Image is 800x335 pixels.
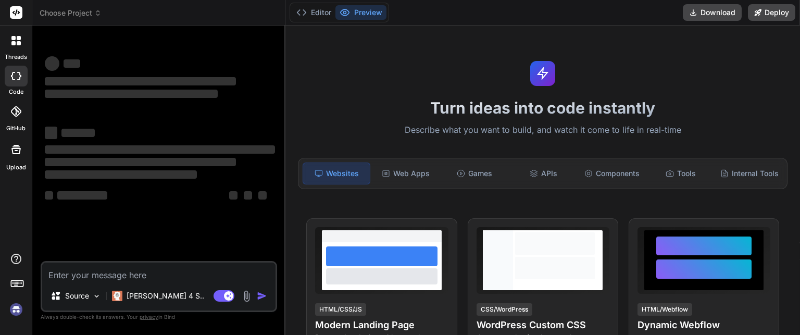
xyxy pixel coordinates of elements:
div: Websites [303,163,370,184]
div: HTML/CSS/JS [315,303,366,316]
h4: WordPress Custom CSS [477,318,609,332]
div: Internal Tools [716,163,783,184]
span: ‌ [57,191,107,200]
div: Tools [647,163,714,184]
span: ‌ [45,145,275,154]
span: Choose Project [40,8,102,18]
span: ‌ [45,170,197,179]
div: Games [441,163,508,184]
div: Components [579,163,645,184]
p: Always double-check its answers. Your in Bind [41,312,277,322]
img: signin [7,301,25,318]
span: ‌ [45,191,53,200]
span: ‌ [45,56,59,71]
span: ‌ [258,191,267,200]
span: ‌ [64,59,80,68]
label: code [9,88,23,96]
button: Download [683,4,742,21]
img: attachment [241,290,253,302]
span: ‌ [45,77,236,85]
span: ‌ [45,90,218,98]
button: Preview [335,5,386,20]
span: ‌ [45,127,57,139]
span: ‌ [229,191,238,200]
button: Deploy [748,4,795,21]
div: Web Apps [372,163,439,184]
span: privacy [140,314,158,320]
label: threads [5,53,27,61]
div: CSS/WordPress [477,303,532,316]
button: Editor [292,5,335,20]
img: Pick Models [92,292,101,301]
img: Claude 4 Sonnet [112,291,122,301]
p: [PERSON_NAME] 4 S.. [127,291,204,301]
p: Describe what you want to build, and watch it come to life in real-time [292,123,794,137]
span: ‌ [45,158,236,166]
div: APIs [510,163,577,184]
span: ‌ [244,191,252,200]
p: Source [65,291,89,301]
span: ‌ [61,129,95,137]
h4: Modern Landing Page [315,318,448,332]
h1: Turn ideas into code instantly [292,98,794,117]
img: icon [257,291,267,301]
div: HTML/Webflow [637,303,692,316]
label: GitHub [6,124,26,133]
label: Upload [6,163,26,172]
